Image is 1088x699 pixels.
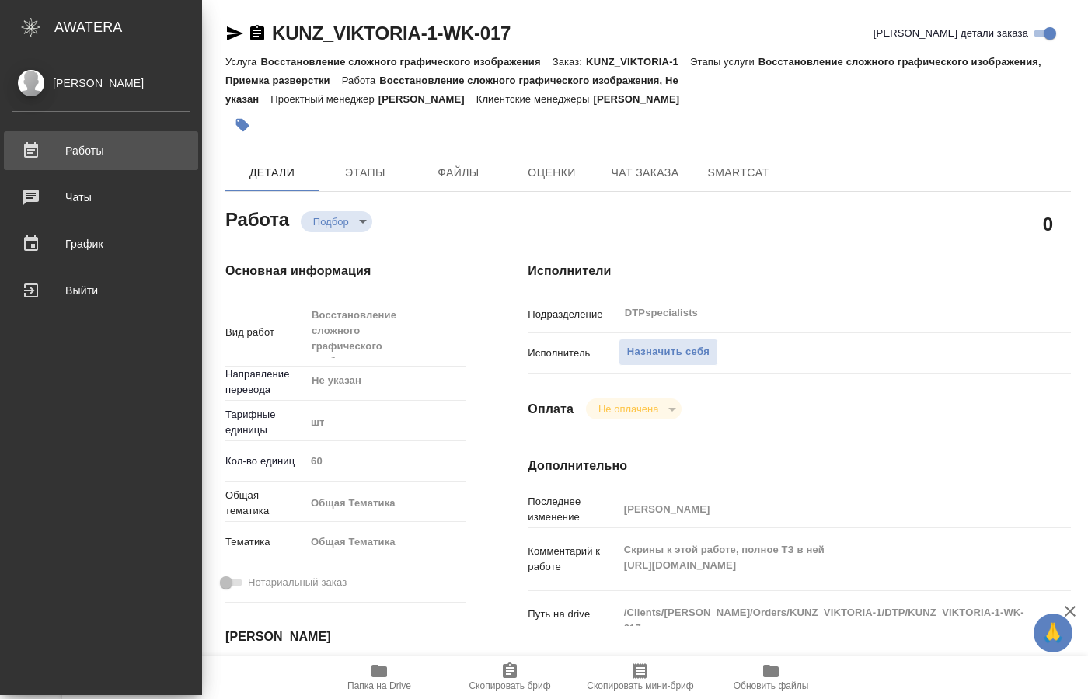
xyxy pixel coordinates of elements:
p: Этапы услуги [690,56,758,68]
h4: Дополнительно [528,457,1071,475]
p: [PERSON_NAME] [593,93,691,105]
h2: Работа [225,204,289,232]
span: Чат заказа [608,163,682,183]
span: Оценки [514,163,589,183]
button: Обновить файлы [706,656,836,699]
span: Папка на Drive [347,680,411,691]
p: Тарифные единицы [225,407,305,438]
button: Папка на Drive [314,656,445,699]
button: Добавить тэг [225,108,260,142]
p: Клиентские менеджеры [476,93,594,105]
button: Скопировать ссылку [248,24,267,43]
span: Детали [235,163,309,183]
p: Вид работ [225,325,305,340]
h4: Основная информация [225,262,466,280]
span: Обновить файлы [734,680,809,691]
h4: Исполнители [528,262,1071,280]
a: Работы [4,131,198,170]
span: [PERSON_NAME] детали заказа [874,26,1028,41]
textarea: Скрины к этой работе, полное ТЗ в ней [URL][DOMAIN_NAME] [619,537,1026,579]
button: Не оплачена [594,402,663,416]
p: Подразделение [528,307,618,322]
span: Файлы [421,163,496,183]
span: Скопировать бриф [469,680,550,691]
button: Скопировать мини-бриф [575,656,706,699]
a: График [4,224,198,263]
span: 🙏 [1040,617,1066,649]
span: Этапы [328,163,403,183]
p: Кол-во единиц [225,454,305,469]
div: Работы [12,139,190,162]
p: Восстановление сложного графического изображения [260,56,552,68]
div: Общая Тематика [305,529,466,555]
h4: Оплата [528,400,574,419]
div: Чаты [12,186,190,209]
p: Последнее изменение [528,494,618,525]
p: [PERSON_NAME] [378,93,476,105]
p: Комментарий к работе [528,544,618,575]
p: Направление перевода [225,367,305,398]
a: Выйти [4,271,198,310]
button: 🙏 [1034,614,1072,652]
a: Чаты [4,178,198,217]
div: Общая Тематика [305,490,466,516]
p: KUNZ_VIKTORIA-1 [586,56,690,68]
button: Подбор [309,215,354,228]
p: Услуга [225,56,260,68]
div: AWATERA [54,12,202,43]
button: Скопировать ссылку для ЯМессенджера [225,24,244,43]
h4: [PERSON_NAME] [225,628,466,646]
div: [PERSON_NAME] [12,75,190,92]
input: Пустое поле [305,450,466,472]
button: Скопировать бриф [445,656,575,699]
div: шт [305,409,466,436]
textarea: /Clients/[PERSON_NAME]/Orders/KUNZ_VIKTORIA-1/DTP/KUNZ_VIKTORIA-1-WK-017 [619,600,1026,626]
button: Назначить себя [619,339,718,366]
div: График [12,232,190,256]
span: Нотариальный заказ [248,575,347,590]
div: Подбор [586,398,682,419]
p: Общая тематика [225,488,305,519]
p: Исполнитель [528,346,618,361]
p: Восстановление сложного графического изображения, Не указан [225,75,678,105]
p: Работа [342,75,380,86]
span: Скопировать мини-бриф [587,680,693,691]
p: Заказ: [553,56,586,68]
p: Проектный менеджер [270,93,378,105]
a: KUNZ_VIKTORIA-1-WK-017 [272,23,511,43]
span: SmartCat [701,163,776,183]
p: Путь на drive [528,607,618,622]
input: Пустое поле [619,498,1026,520]
div: Выйти [12,279,190,302]
div: Подбор [301,211,372,232]
span: Назначить себя [627,343,710,361]
p: Тематика [225,534,305,550]
h2: 0 [1043,210,1053,237]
